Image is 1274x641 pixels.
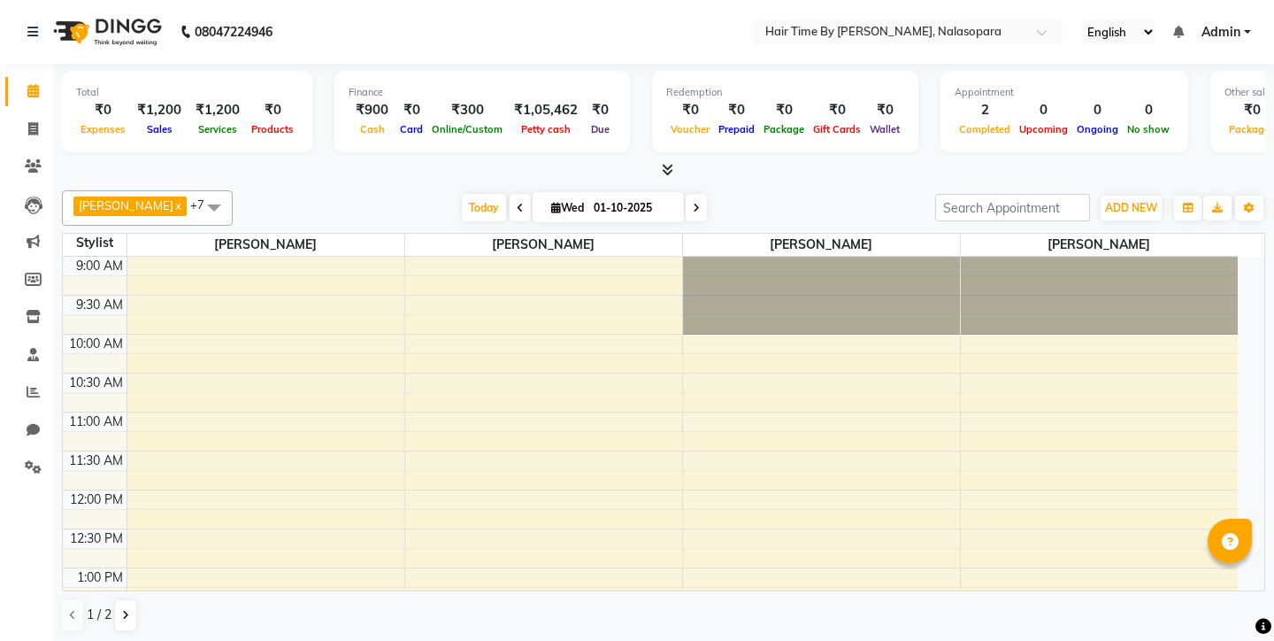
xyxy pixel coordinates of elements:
[666,100,714,120] div: ₹0
[961,234,1239,256] span: [PERSON_NAME]
[714,123,759,135] span: Prepaid
[955,85,1174,100] div: Appointment
[809,100,865,120] div: ₹0
[194,123,242,135] span: Services
[1072,100,1123,120] div: 0
[1123,123,1174,135] span: No show
[395,100,427,120] div: ₹0
[935,194,1090,221] input: Search Appointment
[588,195,677,221] input: 2025-10-01
[76,100,130,120] div: ₹0
[63,234,127,252] div: Stylist
[65,413,127,431] div: 11:00 AM
[427,123,507,135] span: Online/Custom
[65,374,127,392] div: 10:30 AM
[73,568,127,587] div: 1:00 PM
[188,100,247,120] div: ₹1,200
[73,296,127,314] div: 9:30 AM
[587,123,614,135] span: Due
[195,7,272,57] b: 08047224946
[955,123,1015,135] span: Completed
[247,100,298,120] div: ₹0
[1072,123,1123,135] span: Ongoing
[1201,23,1240,42] span: Admin
[356,123,389,135] span: Cash
[45,7,166,57] img: logo
[79,198,173,212] span: [PERSON_NAME]
[349,85,616,100] div: Finance
[76,123,130,135] span: Expenses
[1105,201,1157,214] span: ADD NEW
[65,335,127,353] div: 10:00 AM
[427,100,507,120] div: ₹300
[666,85,904,100] div: Redemption
[714,100,759,120] div: ₹0
[1101,196,1162,220] button: ADD NEW
[247,123,298,135] span: Products
[76,85,298,100] div: Total
[405,234,682,256] span: [PERSON_NAME]
[130,100,188,120] div: ₹1,200
[462,194,506,221] span: Today
[759,123,809,135] span: Package
[65,452,127,470] div: 11:30 AM
[759,100,809,120] div: ₹0
[173,198,181,212] a: x
[547,201,588,214] span: Wed
[66,490,127,509] div: 12:00 PM
[517,123,575,135] span: Petty cash
[66,529,127,548] div: 12:30 PM
[190,197,218,212] span: +7
[87,606,111,624] span: 1 / 2
[585,100,616,120] div: ₹0
[507,100,585,120] div: ₹1,05,462
[809,123,865,135] span: Gift Cards
[865,123,904,135] span: Wallet
[349,100,395,120] div: ₹900
[127,234,404,256] span: [PERSON_NAME]
[1015,123,1072,135] span: Upcoming
[865,100,904,120] div: ₹0
[955,100,1015,120] div: 2
[395,123,427,135] span: Card
[683,234,960,256] span: [PERSON_NAME]
[1200,570,1256,623] iframe: chat widget
[1123,100,1174,120] div: 0
[142,123,177,135] span: Sales
[666,123,714,135] span: Voucher
[1015,100,1072,120] div: 0
[73,257,127,275] div: 9:00 AM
